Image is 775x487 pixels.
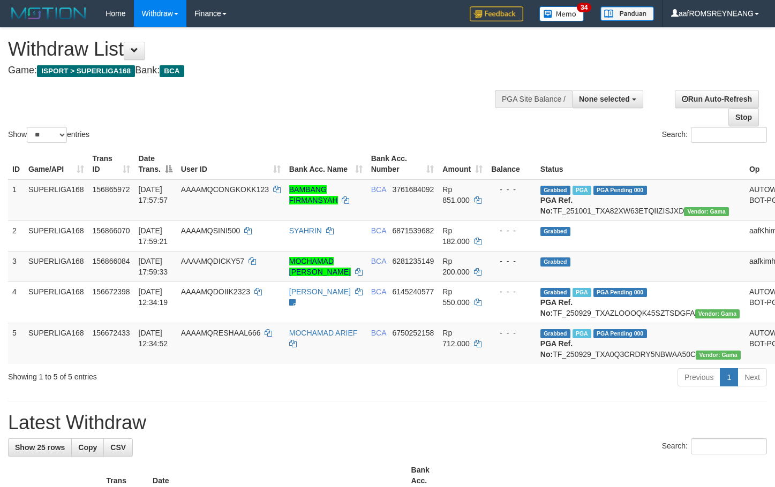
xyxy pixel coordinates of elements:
td: 1 [8,179,24,221]
th: Game/API: activate to sort column ascending [24,149,88,179]
span: Rp 182.000 [442,226,470,246]
span: Copy 6281235149 to clipboard [392,257,434,265]
span: BCA [371,257,386,265]
span: Copy 6145240577 to clipboard [392,287,434,296]
td: TF_251001_TXA82XW63ETQIIZISJXD [536,179,745,221]
td: 2 [8,220,24,251]
span: Vendor URL: https://trx31.1velocity.biz [696,351,741,360]
input: Search: [691,438,767,454]
a: MOCHAMAD ARIEF [289,329,358,337]
th: User ID: activate to sort column ascending [177,149,285,179]
span: ISPORT > SUPERLIGA168 [37,65,135,77]
img: panduan.png [600,6,654,21]
span: BCA [371,185,386,194]
a: SYAHRIN [289,226,322,235]
td: 4 [8,281,24,323]
td: SUPERLIGA168 [24,220,88,251]
img: Button%20Memo.svg [539,6,584,21]
a: 1 [720,368,738,386]
span: Copy [78,443,97,452]
div: Showing 1 to 5 of 5 entries [8,367,315,382]
span: 156672398 [93,287,130,296]
span: Copy 3761684092 to clipboard [392,185,434,194]
span: 156866070 [93,226,130,235]
img: Feedback.jpg [470,6,523,21]
span: Copy 6871539682 to clipboard [392,226,434,235]
div: - - - [491,328,532,338]
td: SUPERLIGA168 [24,179,88,221]
a: Stop [728,108,759,126]
span: AAAAMQSINI500 [181,226,240,235]
h1: Latest Withdraw [8,412,767,433]
span: Rp 851.000 [442,185,470,204]
span: AAAAMQDICKY57 [181,257,244,265]
span: BCA [371,329,386,337]
th: Balance [487,149,536,179]
span: AAAAMQCONGKOKK123 [181,185,269,194]
a: [PERSON_NAME] [289,287,351,296]
a: Next [738,368,767,386]
span: Grabbed [540,257,570,267]
label: Search: [662,438,767,454]
label: Search: [662,127,767,143]
td: 3 [8,251,24,281]
a: Copy [71,438,104,456]
td: 5 [8,323,24,364]
th: Bank Acc. Number: activate to sort column ascending [367,149,439,179]
span: 156672433 [93,329,130,337]
a: CSV [103,438,133,456]
span: Copy 6750252158 to clipboard [392,329,434,337]
span: [DATE] 17:59:21 [139,226,168,246]
h1: Withdraw List [8,39,506,60]
span: Grabbed [540,329,570,338]
span: Rp 712.000 [442,329,470,348]
th: Status [536,149,745,179]
td: SUPERLIGA168 [24,323,88,364]
div: PGA Site Balance / [495,90,572,108]
span: PGA Pending [593,186,647,195]
span: Marked by aafsoycanthlai [573,329,591,338]
h4: Game: Bank: [8,65,506,76]
span: [DATE] 17:59:33 [139,257,168,276]
td: TF_250929_TXAZLOOOQK45SZTSDGFA [536,281,745,323]
span: Vendor URL: https://trx31.1velocity.biz [684,207,729,216]
span: Rp 200.000 [442,257,470,276]
span: 156866084 [93,257,130,265]
span: BCA [160,65,184,77]
span: [DATE] 12:34:52 [139,329,168,348]
span: 34 [577,3,591,12]
b: PGA Ref. No: [540,196,573,215]
td: SUPERLIGA168 [24,251,88,281]
span: Grabbed [540,186,570,195]
th: Amount: activate to sort column ascending [438,149,487,179]
th: ID [8,149,24,179]
span: PGA Pending [593,329,647,338]
span: BCA [371,226,386,235]
span: CSV [110,443,126,452]
span: [DATE] 17:57:57 [139,185,168,204]
span: AAAAMQRESHAAL666 [181,329,261,337]
span: Show 25 rows [15,443,65,452]
span: BCA [371,287,386,296]
button: None selected [572,90,643,108]
span: 156865972 [93,185,130,194]
td: TF_250929_TXA0Q3CRDRY5NBWAA50C [536,323,745,364]
span: Vendor URL: https://trx31.1velocity.biz [695,309,740,318]
span: [DATE] 12:34:19 [139,287,168,307]
span: PGA Pending [593,288,647,297]
a: Show 25 rows [8,438,72,456]
th: Date Trans.: activate to sort column descending [134,149,177,179]
span: Grabbed [540,288,570,297]
select: Showentries [27,127,67,143]
span: AAAAMQDOIIK2323 [181,287,250,296]
span: Grabbed [540,227,570,236]
span: Marked by aafsoycanthlai [573,288,591,297]
span: None selected [579,95,630,103]
div: - - - [491,286,532,297]
b: PGA Ref. No: [540,298,573,317]
div: - - - [491,225,532,236]
td: SUPERLIGA168 [24,281,88,323]
b: PGA Ref. No: [540,339,573,359]
div: - - - [491,184,532,195]
img: MOTION_logo.png [8,5,89,21]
